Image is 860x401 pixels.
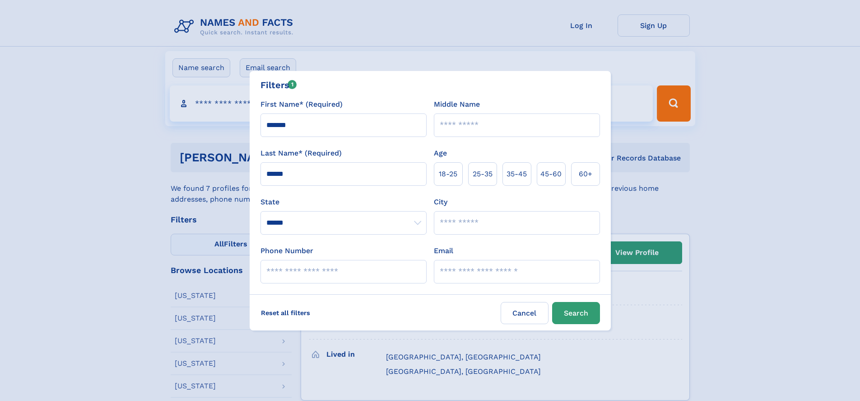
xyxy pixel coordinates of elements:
[260,78,297,92] div: Filters
[501,302,549,324] label: Cancel
[507,169,527,179] span: 35‑45
[439,169,457,179] span: 18‑25
[473,169,493,179] span: 25‑35
[434,245,453,256] label: Email
[260,99,343,110] label: First Name* (Required)
[260,148,342,159] label: Last Name* (Required)
[434,197,447,208] label: City
[434,148,447,159] label: Age
[540,169,562,179] span: 45‑60
[255,302,316,324] label: Reset all filters
[434,99,480,110] label: Middle Name
[552,302,600,324] button: Search
[579,169,592,179] span: 60+
[260,197,427,208] label: State
[260,245,313,256] label: Phone Number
